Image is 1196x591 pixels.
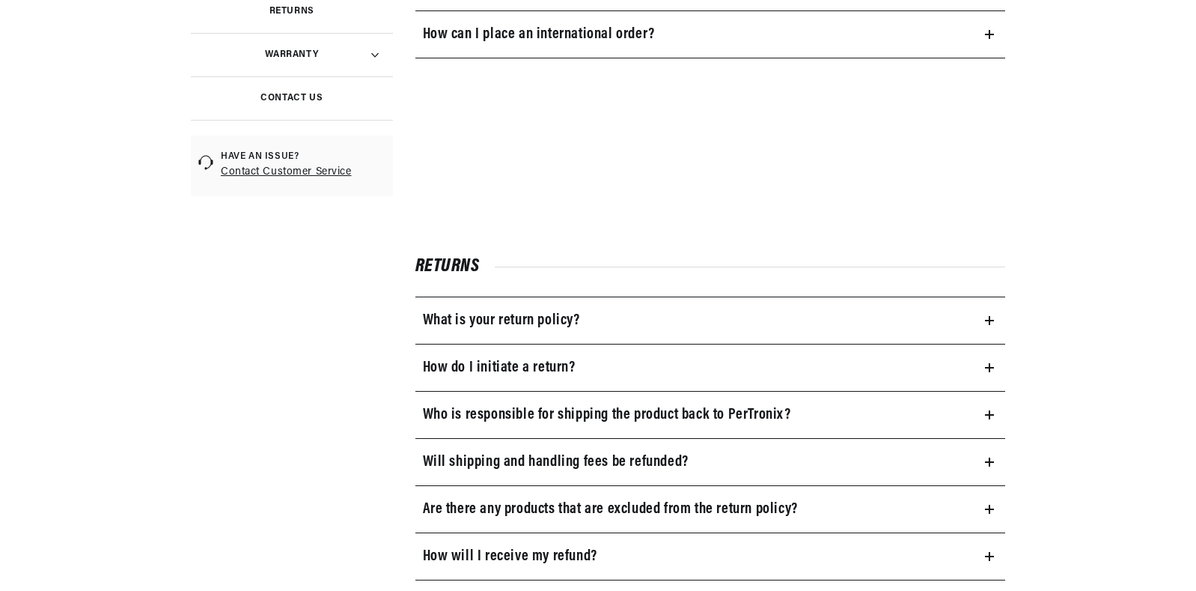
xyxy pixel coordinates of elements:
h3: What is your return policy? [423,309,580,333]
summary: How will I receive my refund? [415,533,1006,580]
summary: Are there any products that are excluded from the return policy? [415,486,1006,533]
summary: Will shipping and handling fees be refunded? [415,439,1006,485]
h3: Who is responsible for shipping the product back to PerTronix? [423,403,791,427]
h3: Warranty [265,51,318,58]
h3: Returns [269,7,314,15]
summary: Who is responsible for shipping the product back to PerTronix? [415,392,1006,438]
h3: Are there any products that are excluded from the return policy? [423,497,798,521]
summary: What is your return policy? [415,297,1006,344]
h3: How will I receive my refund? [423,545,597,569]
a: Contact Us [191,76,393,120]
span: Returns [415,258,495,276]
span: Have an issue? [221,151,385,163]
a: Contact Customer Service [221,163,385,181]
h3: Contact Us [260,94,323,102]
h3: How do I initiate a return? [423,356,576,380]
h3: How can I place an international order? [423,22,655,46]
summary: How can I place an international order? [415,11,1006,58]
summary: Warranty [191,33,393,76]
h3: Will shipping and handling fees be refunded? [423,450,689,474]
summary: How do I initiate a return? [415,345,1006,391]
